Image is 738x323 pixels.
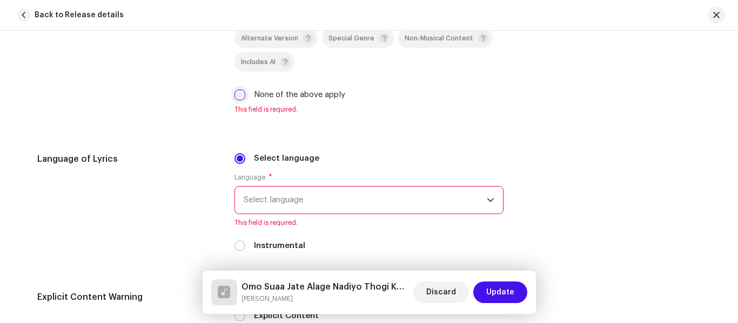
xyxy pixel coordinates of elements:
label: Instrumental [254,240,305,252]
h5: Omo Suaa Jate Alage Nadiyo Thogi Khay [241,280,409,293]
label: Select language [254,153,319,164]
p-togglebutton: Alternate Version [234,29,318,48]
h5: Explicit Content Warning [37,291,217,304]
span: Select language [244,187,487,214]
button: Update [473,281,527,303]
span: This field is required. [234,105,504,114]
span: Non-Musical Content [405,35,473,42]
span: This field is required. [234,218,504,227]
span: Update [486,281,514,303]
label: Language [234,173,272,182]
small: Omo Suaa Jate Alage Nadiyo Thogi Khay [241,293,409,304]
div: dropdown trigger [487,187,494,214]
p-togglebutton: Includes AI [234,52,295,72]
h5: Language of Lyrics [37,153,217,166]
p-togglebutton: Special Genre [322,29,394,48]
span: Alternate Version [241,35,298,42]
span: Special Genre [328,35,374,42]
p-togglebutton: Non-Musical Content [398,29,493,48]
label: Explicit Content [254,310,319,322]
button: Discard [413,281,469,303]
span: Includes AI [241,59,276,66]
label: None of the above apply [254,89,345,101]
span: Discard [426,281,456,303]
